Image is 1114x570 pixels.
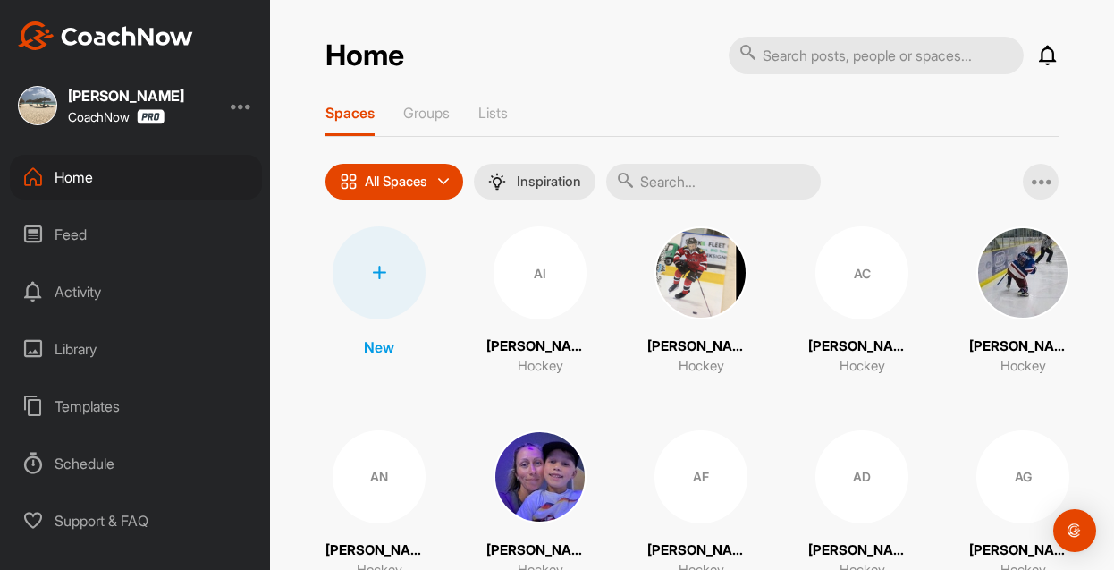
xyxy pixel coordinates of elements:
img: icon [340,173,358,191]
div: AD [815,430,908,523]
p: [PERSON_NAME] [486,540,594,561]
p: New [364,336,394,358]
p: Hockey [518,356,563,377]
img: CoachNow Pro [137,109,165,124]
div: Library [10,327,262,371]
p: Lists [478,104,508,122]
input: Search posts, people or spaces... [729,37,1024,74]
p: [PERSON_NAME] [969,540,1076,561]
p: Hockey [840,356,885,377]
div: Templates [10,384,262,429]
p: Hockey [1000,356,1046,377]
p: [PERSON_NAME] [486,336,594,357]
div: Home [10,155,262,200]
div: Support & FAQ [10,498,262,543]
div: Open Intercom Messenger [1053,509,1096,552]
img: square_28e19e530e260be6a8374c442855e4e8.jpg [976,226,1069,319]
div: CoachNow [68,109,165,124]
p: Spaces [325,104,375,122]
a: [PERSON_NAME]Hockey [969,226,1076,377]
a: AI[PERSON_NAME]Hockey [486,226,594,377]
p: Hockey [679,356,724,377]
p: [PERSON_NAME] [647,540,755,561]
div: AI [494,226,587,319]
img: square_d233730a7777fcf4df8982d979e1bd63.jpg [18,86,57,125]
p: [PERSON_NAME] [969,336,1076,357]
a: AC[PERSON_NAME]Hockey [808,226,916,377]
p: Inspiration [517,174,581,189]
p: All Spaces [365,174,427,189]
img: square_a7fa7faff5dfd58037bafc01d7c5db00.jpg [654,226,747,319]
div: Schedule [10,441,262,486]
p: [PERSON_NAME] [325,540,433,561]
p: [PERSON_NAME] [808,336,916,357]
p: Groups [403,104,450,122]
div: Activity [10,269,262,314]
div: AG [976,430,1069,523]
p: [PERSON_NAME] [808,540,916,561]
div: [PERSON_NAME] [68,89,184,103]
div: AC [815,226,908,319]
h2: Home [325,38,404,73]
input: Search... [606,164,821,200]
div: Feed [10,212,262,257]
a: [PERSON_NAME]Hockey [647,226,755,377]
div: AF [654,430,747,523]
div: AN [333,430,426,523]
img: menuIcon [488,173,506,191]
img: square_be20ddef5e34fd0bd80215a2186e52f4.jpg [494,430,587,523]
img: CoachNow [18,21,193,50]
p: [PERSON_NAME] [647,336,755,357]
